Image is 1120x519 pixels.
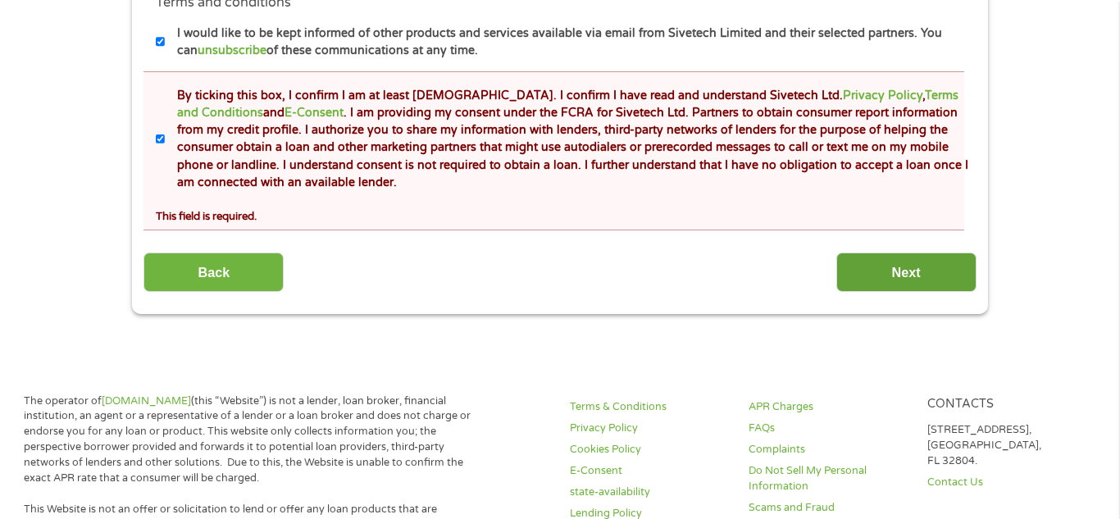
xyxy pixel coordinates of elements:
a: unsubscribe [198,43,266,57]
a: Terms and Conditions [177,89,958,120]
a: state-availability [570,485,729,500]
a: Terms & Conditions [570,399,729,415]
a: Cookies Policy [570,442,729,458]
label: I would like to be kept informed of other products and services available via email from Sivetech... [165,25,969,60]
a: APR Charges [749,399,908,415]
label: By ticking this box, I confirm I am at least [DEMOGRAPHIC_DATA]. I confirm I have read and unders... [165,87,969,192]
a: [DOMAIN_NAME] [102,394,191,407]
input: Next [836,253,977,293]
a: Privacy Policy [843,89,922,102]
a: FAQs [749,421,908,436]
a: E-Consent [570,463,729,479]
a: Contact Us [927,475,1086,490]
a: Do Not Sell My Personal Information [749,463,908,494]
a: Complaints [749,442,908,458]
input: Back [143,253,284,293]
a: Scams and Fraud [749,500,908,516]
p: The operator of (this “Website”) is not a lender, loan broker, financial institution, an agent or... [24,394,486,486]
div: This field is required. [156,203,964,225]
a: Privacy Policy [570,421,729,436]
h4: Contacts [927,397,1086,412]
a: E-Consent [285,106,344,120]
p: [STREET_ADDRESS], [GEOGRAPHIC_DATA], FL 32804. [927,422,1086,469]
